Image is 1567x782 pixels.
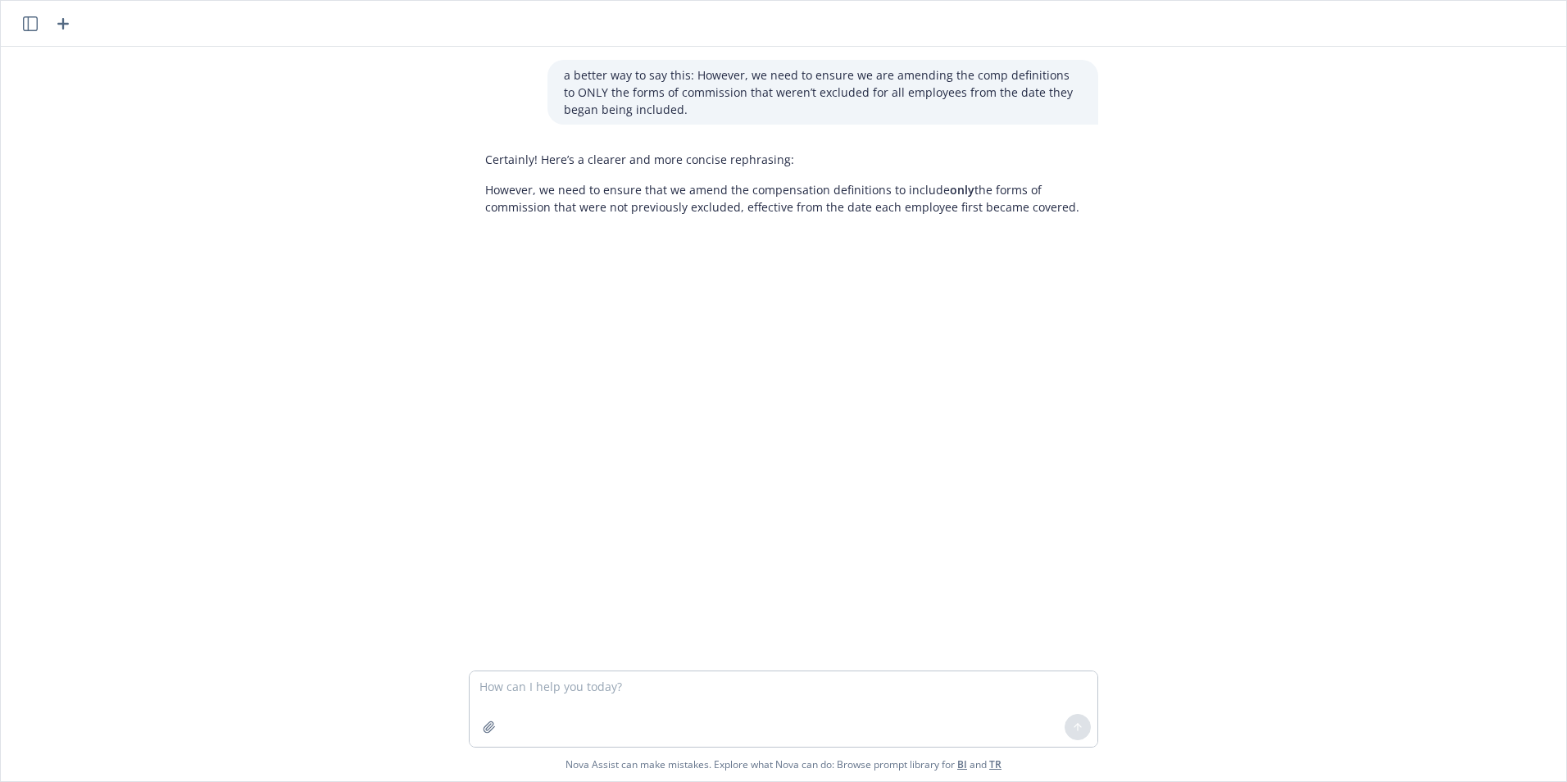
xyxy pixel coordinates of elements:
a: TR [989,757,1002,771]
a: BI [957,757,967,771]
p: However, we need to ensure that we amend the compensation definitions to include the forms of com... [485,181,1082,216]
span: only [950,182,974,198]
span: Nova Assist can make mistakes. Explore what Nova can do: Browse prompt library for and [7,748,1560,781]
p: a better way to say this: However, we need to ensure we are amending the comp definitions to ONLY... [564,66,1082,118]
p: Certainly! Here’s a clearer and more concise rephrasing: [485,151,1082,168]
